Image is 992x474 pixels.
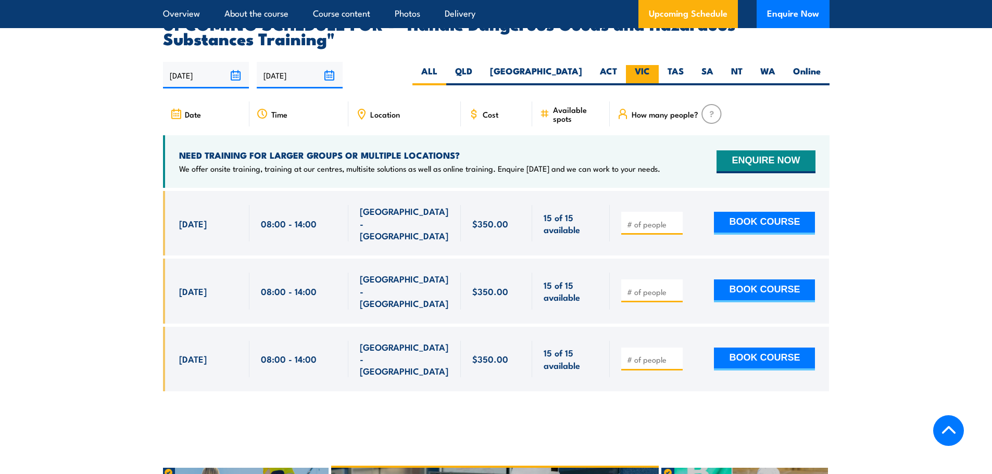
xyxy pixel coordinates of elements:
button: ENQUIRE NOW [717,150,815,173]
input: # of people [627,287,679,297]
button: BOOK COURSE [714,279,815,302]
span: Available spots [553,105,602,123]
span: [DATE] [179,217,207,229]
label: Online [784,65,830,85]
span: 15 of 15 available [544,211,598,236]
label: [GEOGRAPHIC_DATA] [481,65,591,85]
input: # of people [627,219,679,229]
h2: UPCOMING SCHEDULE FOR - "Handle Dangerous Goods and Hazardous Substances Training" [163,16,830,45]
span: Date [185,110,201,119]
span: How many people? [632,110,698,119]
span: 08:00 - 14:00 [261,285,317,297]
span: [DATE] [179,353,207,365]
label: ACT [591,65,626,85]
span: $350.00 [472,285,508,297]
span: 15 of 15 available [544,279,598,303]
h4: NEED TRAINING FOR LARGER GROUPS OR MULTIPLE LOCATIONS? [179,149,660,161]
span: [GEOGRAPHIC_DATA] - [GEOGRAPHIC_DATA] [360,205,449,241]
span: 15 of 15 available [544,347,598,371]
label: WA [751,65,784,85]
span: 08:00 - 14:00 [261,217,317,229]
input: To date [257,62,343,88]
button: BOOK COURSE [714,212,815,235]
span: 08:00 - 14:00 [261,353,317,365]
label: NT [722,65,751,85]
span: Time [271,110,287,119]
label: VIC [626,65,659,85]
p: We offer onsite training, training at our centres, multisite solutions as well as online training... [179,163,660,174]
span: $350.00 [472,217,508,229]
label: QLD [446,65,481,85]
label: TAS [659,65,693,85]
label: ALL [412,65,446,85]
button: BOOK COURSE [714,348,815,370]
span: [GEOGRAPHIC_DATA] - [GEOGRAPHIC_DATA] [360,341,449,377]
span: $350.00 [472,353,508,365]
input: From date [163,62,249,88]
input: # of people [627,354,679,365]
span: Cost [483,110,498,119]
label: SA [693,65,722,85]
span: [GEOGRAPHIC_DATA] - [GEOGRAPHIC_DATA] [360,273,449,309]
span: [DATE] [179,285,207,297]
span: Location [370,110,400,119]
